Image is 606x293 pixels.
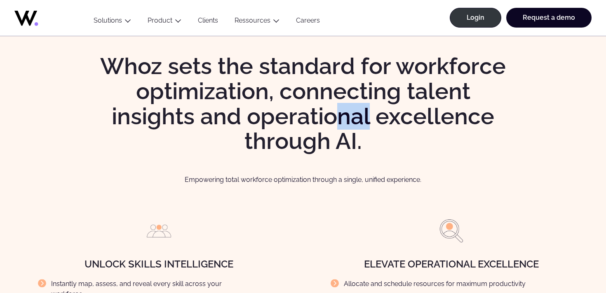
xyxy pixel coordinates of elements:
[85,16,139,28] button: Solutions
[139,16,190,28] button: Product
[190,16,226,28] a: Clients
[324,259,580,270] h4: Elevate Operational Excellence
[506,8,592,28] a: Request a demo
[552,239,594,281] iframe: Chatbot
[16,174,590,185] p: Empowering total workforce optimization through a single, unified experience.
[148,16,172,24] a: Product
[450,8,501,28] a: Login
[331,279,546,289] li: Allocate and schedule resources for maximum productivity
[92,54,514,154] h2: Whoz sets the standard for workforce optimization, connecting talent insights and operational exc...
[288,16,328,28] a: Careers
[31,259,287,270] h4: Unlock Skills Intelligence
[226,16,288,28] button: Ressources
[235,16,270,24] a: Ressources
